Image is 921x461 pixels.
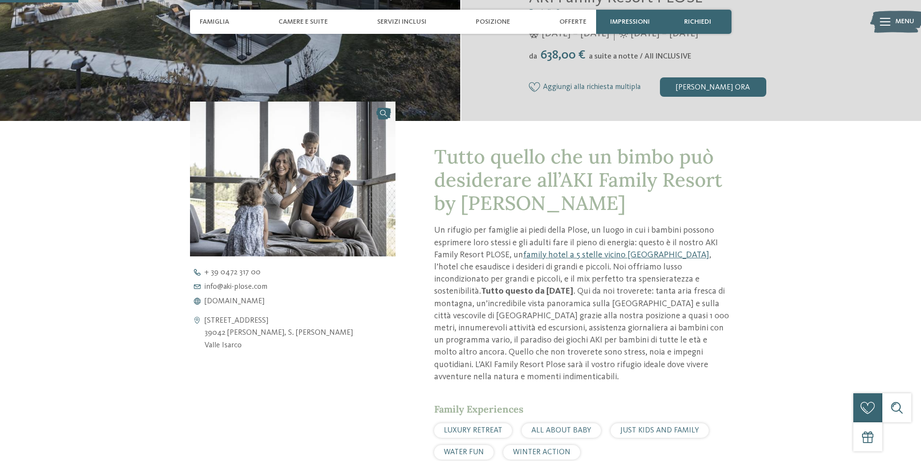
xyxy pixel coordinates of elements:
[205,268,261,276] span: + 39 0472 317 00
[190,297,412,305] a: [DOMAIN_NAME]
[589,53,691,60] span: a suite a notte / All INCLUSIVE
[660,77,766,97] div: [PERSON_NAME] ora
[278,18,328,26] span: Camere e Suite
[190,102,396,256] img: AKI: tutto quello che un bimbo può desiderare
[434,224,731,383] p: Un rifugio per famiglie ai piedi della Plose, un luogo in cui i bambini possono esprimere loro st...
[538,49,588,61] span: 638,00 €
[190,283,412,291] a: info@aki-plose.com
[205,283,267,291] span: info@ aki-plose. com
[476,18,510,26] span: Posizione
[543,83,641,92] span: Aggiungi alla richiesta multipla
[377,18,426,26] span: Servizi inclusi
[531,427,591,434] span: ALL ABOUT BABY
[513,448,570,456] span: WINTER ACTION
[619,30,628,38] i: Orari d'apertura estate
[205,297,264,305] span: [DOMAIN_NAME]
[523,251,709,259] a: family hotel a 5 stelle vicino [GEOGRAPHIC_DATA]
[620,427,699,434] span: JUST KIDS AND FAMILY
[444,427,502,434] span: LUXURY RETREAT
[559,18,586,26] span: Offerte
[444,448,484,456] span: WATER FUN
[529,53,537,60] span: da
[610,18,650,26] span: Impressioni
[190,268,412,276] a: + 39 0472 317 00
[541,27,609,41] span: [DATE] – [DATE]
[684,18,711,26] span: richiedi
[434,144,722,215] span: Tutto quello che un bimbo può desiderare all’AKI Family Resort by [PERSON_NAME]
[529,30,539,38] i: Orari d'apertura inverno
[434,403,524,415] span: Family Experiences
[481,287,573,296] strong: Tutto questo da [DATE]
[529,9,583,16] span: Famiglia Sanoner
[200,18,229,26] span: Famiglia
[630,27,698,41] span: [DATE] – [DATE]
[205,315,353,352] address: [STREET_ADDRESS] 39042 [PERSON_NAME], S. [PERSON_NAME] Valle Isarco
